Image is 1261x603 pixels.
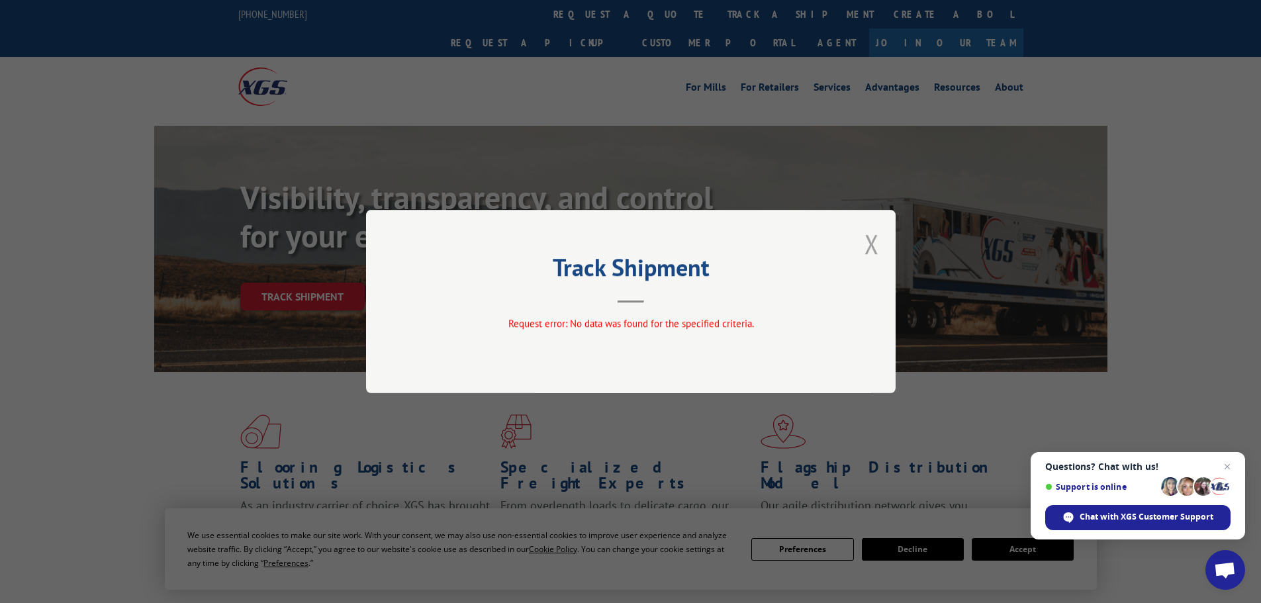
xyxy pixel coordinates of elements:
div: Chat with XGS Customer Support [1045,505,1231,530]
button: Close modal [864,226,879,261]
span: Support is online [1045,482,1156,492]
span: Request error: No data was found for the specified criteria. [508,317,753,330]
span: Chat with XGS Customer Support [1080,511,1213,523]
span: Close chat [1219,459,1235,475]
h2: Track Shipment [432,258,829,283]
div: Open chat [1205,550,1245,590]
span: Questions? Chat with us! [1045,461,1231,472]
